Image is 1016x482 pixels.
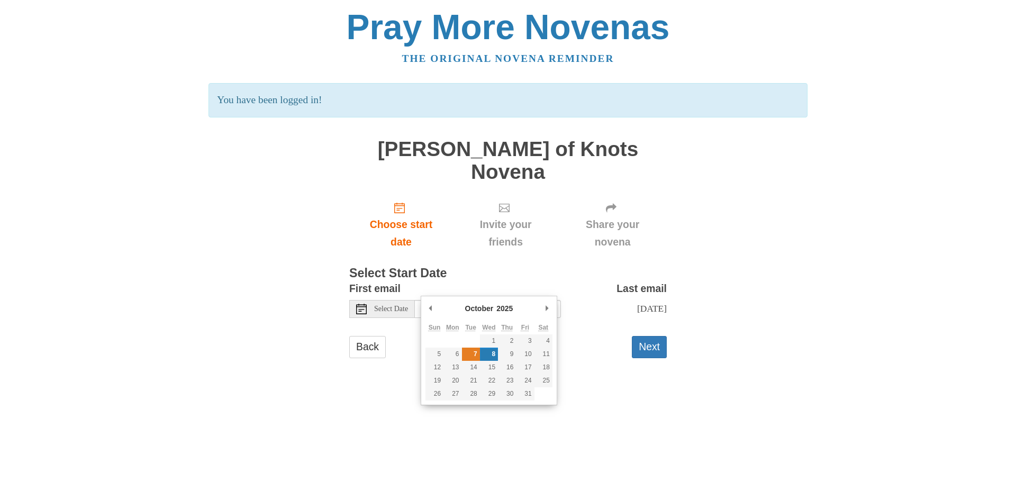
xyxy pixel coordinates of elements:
[429,324,441,331] abbr: Sunday
[443,374,461,387] button: 20
[498,387,516,401] button: 30
[208,83,807,117] p: You have been logged in!
[349,194,453,257] a: Choose start date
[516,348,534,361] button: 10
[462,361,480,374] button: 14
[349,336,386,358] a: Back
[534,374,552,387] button: 25
[349,267,667,280] h3: Select Start Date
[464,216,548,251] span: Invite your friends
[480,387,498,401] button: 29
[425,301,436,316] button: Previous Month
[480,334,498,348] button: 1
[425,374,443,387] button: 19
[498,361,516,374] button: 16
[569,216,656,251] span: Share your novena
[516,387,534,401] button: 31
[495,301,514,316] div: 2025
[349,138,667,183] h1: [PERSON_NAME] of Knots Novena
[616,280,667,297] label: Last email
[349,280,401,297] label: First email
[415,300,561,318] input: Use the arrow keys to pick a date
[453,194,558,257] div: Click "Next" to confirm your start date first.
[516,334,534,348] button: 3
[360,216,442,251] span: Choose start date
[443,387,461,401] button: 27
[374,305,408,313] span: Select Date
[534,348,552,361] button: 11
[446,324,459,331] abbr: Monday
[498,334,516,348] button: 2
[425,348,443,361] button: 5
[558,194,667,257] div: Click "Next" to confirm your start date first.
[425,387,443,401] button: 26
[402,53,614,64] a: The original novena reminder
[464,301,495,316] div: October
[480,348,498,361] button: 8
[534,334,552,348] button: 4
[501,324,513,331] abbr: Thursday
[482,324,495,331] abbr: Wednesday
[347,7,670,47] a: Pray More Novenas
[516,374,534,387] button: 24
[462,387,480,401] button: 28
[637,303,667,314] span: [DATE]
[443,348,461,361] button: 6
[534,361,552,374] button: 18
[425,361,443,374] button: 12
[538,324,548,331] abbr: Saturday
[632,336,667,358] button: Next
[498,374,516,387] button: 23
[521,324,529,331] abbr: Friday
[516,361,534,374] button: 17
[480,374,498,387] button: 22
[480,361,498,374] button: 15
[498,348,516,361] button: 9
[542,301,552,316] button: Next Month
[443,361,461,374] button: 13
[462,374,480,387] button: 21
[465,324,476,331] abbr: Tuesday
[462,348,480,361] button: 7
